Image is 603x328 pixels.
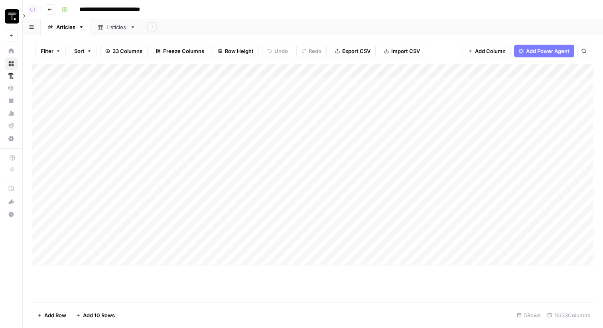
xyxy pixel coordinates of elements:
button: Add 10 Rows [71,309,120,322]
span: Add Row [44,311,66,319]
span: Import CSV [391,47,420,55]
span: Sort [74,47,85,55]
div: What's new? [5,196,17,208]
a: Browse [5,57,18,70]
div: 16/33 Columns [544,309,593,322]
button: Add Row [32,309,71,322]
span: Add 10 Rows [83,311,115,319]
button: What's new? [5,195,18,208]
button: Row Height [213,45,259,57]
a: Usage [5,107,18,120]
button: Export CSV [330,45,376,57]
button: Workspace: Thoughtspot [5,6,18,26]
span: Add Power Agent [526,47,569,55]
button: Undo [262,45,293,57]
div: 5 Rows [514,309,544,322]
button: Import CSV [379,45,425,57]
span: Row Height [225,47,254,55]
button: Freeze Columns [151,45,209,57]
button: Filter [35,45,66,57]
div: Listicles [106,23,127,31]
span: Filter [41,47,53,55]
button: Redo [296,45,327,57]
span: Redo [309,47,321,55]
a: AirOps Academy [5,183,18,195]
img: em6uifynyh9mio6ldxz8kkfnatao [8,73,14,79]
a: Listicles [91,19,142,35]
button: Sort [69,45,97,57]
img: Thoughtspot Logo [5,9,19,24]
button: Add Column [463,45,511,57]
button: Add Power Agent [514,45,574,57]
button: 33 Columns [100,45,148,57]
span: Undo [274,47,288,55]
div: Articles [56,23,75,31]
span: 33 Columns [112,47,142,55]
span: Freeze Columns [163,47,204,55]
a: Home [5,45,18,57]
button: Help + Support [5,208,18,221]
a: Your Data [5,94,18,107]
a: Articles [41,19,91,35]
a: Flightpath [5,120,18,132]
span: Add Column [475,47,506,55]
span: Export CSV [342,47,370,55]
a: Settings [5,132,18,145]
